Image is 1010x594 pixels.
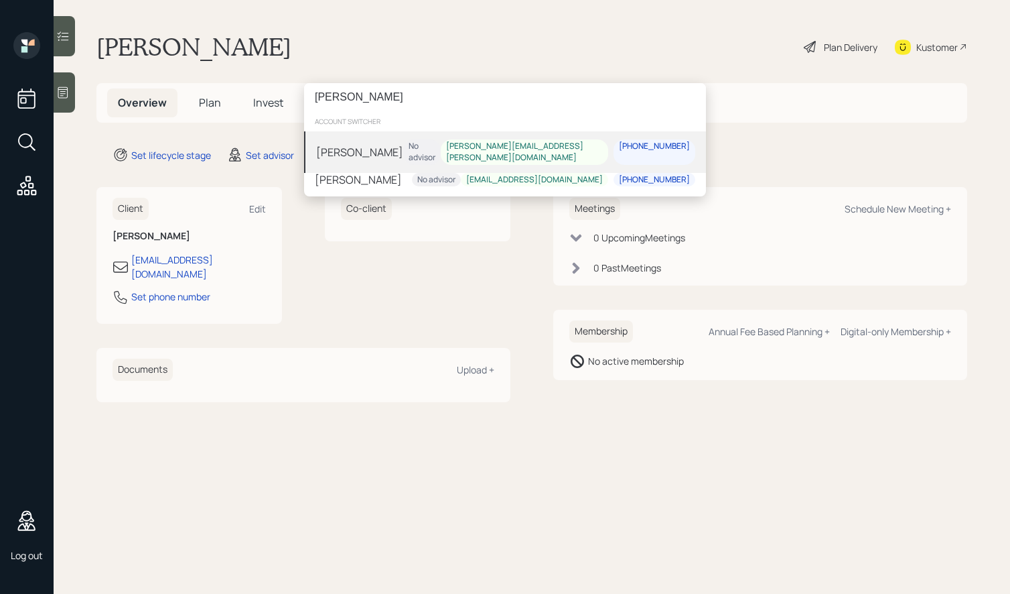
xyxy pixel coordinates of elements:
[316,144,403,160] div: [PERSON_NAME]
[304,83,706,111] input: Type a command or search…
[446,141,603,164] div: [PERSON_NAME][EMAIL_ADDRESS][PERSON_NAME][DOMAIN_NAME]
[619,141,690,152] div: [PHONE_NUMBER]
[619,174,690,186] div: [PHONE_NUMBER]
[304,111,706,131] div: account switcher
[315,172,402,188] div: [PERSON_NAME]
[417,174,455,186] div: No advisor
[466,174,603,186] div: [EMAIL_ADDRESS][DOMAIN_NAME]
[409,141,435,164] div: No advisor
